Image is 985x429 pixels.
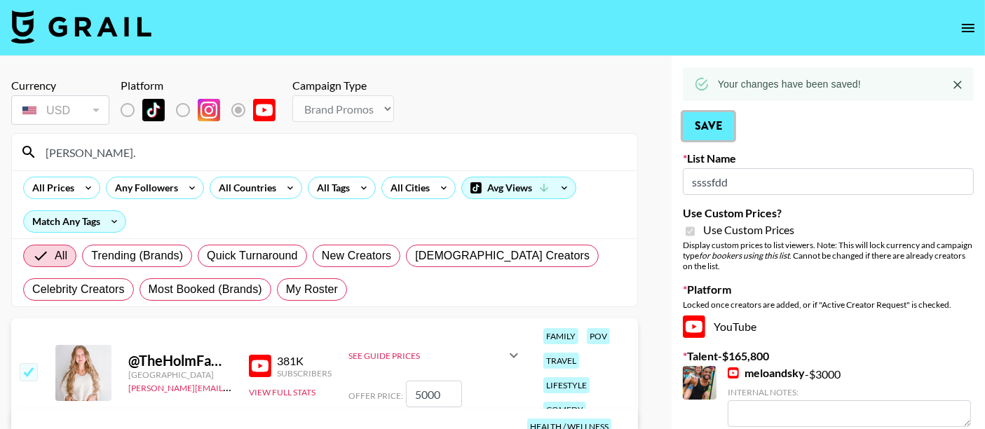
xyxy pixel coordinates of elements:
div: Subscribers [277,368,332,379]
button: open drawer [954,14,982,42]
label: Use Custom Prices? [683,206,974,220]
label: List Name [683,151,974,165]
div: Your changes have been saved! [718,71,861,97]
div: - $ 3000 [728,366,971,427]
span: Trending (Brands) [91,247,183,264]
button: Save [683,112,734,140]
div: See Guide Prices [348,339,522,372]
div: Display custom prices to list viewers. Note: This will lock currency and campaign type . Cannot b... [683,240,974,271]
div: Platform [121,79,287,93]
div: Any Followers [107,177,181,198]
div: lifestyle [543,377,590,393]
div: All Cities [382,177,433,198]
img: Instagram [198,99,220,121]
div: See Guide Prices [348,350,505,361]
img: YouTube [253,99,276,121]
img: TikTok [142,99,165,121]
div: Currency [11,79,109,93]
div: All Tags [308,177,353,198]
img: YouTube [683,315,705,338]
div: List locked to YouTube. [121,95,287,125]
div: comedy [543,402,586,418]
span: New Creators [322,247,392,264]
span: Use Custom Prices [703,223,794,237]
span: Offer Price: [348,390,403,401]
button: Close [947,74,968,95]
em: for bookers using this list [699,250,789,261]
div: family [543,328,578,344]
div: All Countries [210,177,279,198]
div: USD [14,98,107,123]
div: pov [587,328,610,344]
div: Campaign Type [292,79,394,93]
input: Search by User Name [37,141,629,163]
img: Grail Talent [11,10,151,43]
span: [DEMOGRAPHIC_DATA] Creators [415,247,590,264]
label: Talent - $ 165,800 [683,349,974,363]
div: Locked once creators are added, or if "Active Creator Request" is checked. [683,299,974,310]
div: travel [543,353,579,369]
a: meloandsky [728,366,805,380]
label: Platform [683,282,974,297]
span: My Roster [286,281,338,298]
div: All Prices [24,177,77,198]
span: Celebrity Creators [32,281,125,298]
button: View Full Stats [249,387,315,397]
div: [GEOGRAPHIC_DATA] [128,369,232,380]
div: Currency is locked to USD [11,93,109,128]
span: Most Booked (Brands) [149,281,262,298]
div: Match Any Tags [24,211,125,232]
a: [PERSON_NAME][EMAIL_ADDRESS][DOMAIN_NAME] [128,380,336,393]
img: YouTube [728,367,739,379]
img: YouTube [249,355,271,377]
div: YouTube [683,315,974,338]
span: Quick Turnaround [207,247,298,264]
input: 5,000 [406,381,462,407]
span: All [55,247,67,264]
div: @ TheHolmFamily [128,352,232,369]
div: Avg Views [462,177,576,198]
div: 381K [277,354,332,368]
div: Internal Notes: [728,387,971,397]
